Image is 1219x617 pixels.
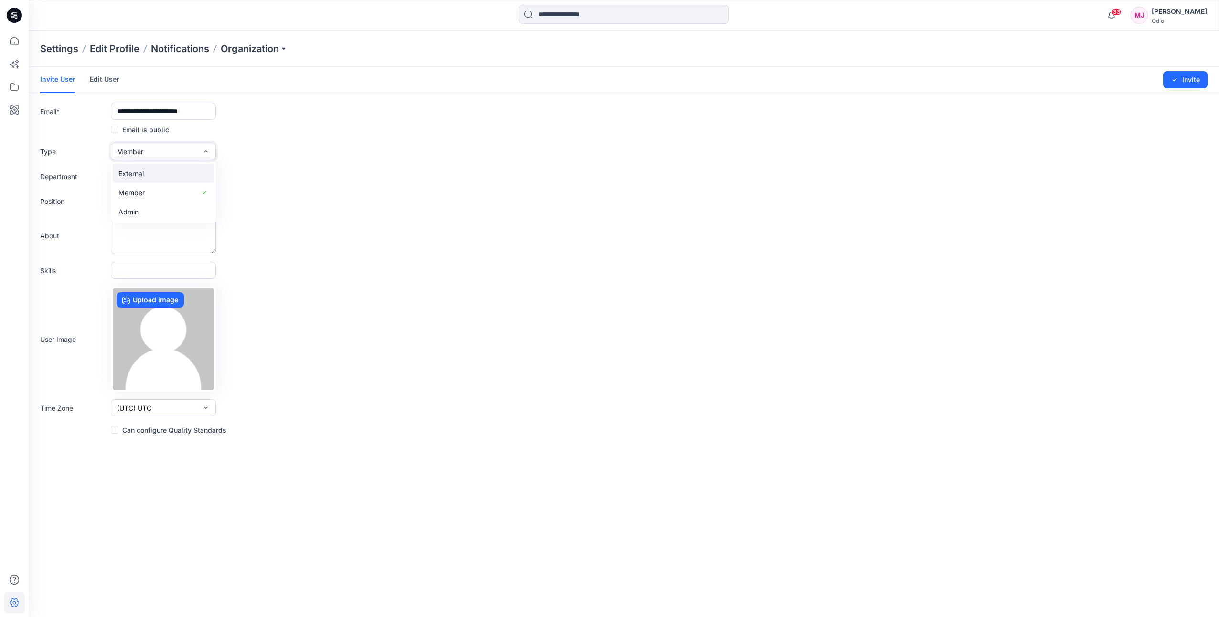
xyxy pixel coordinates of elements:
[118,207,139,217] span: Admin
[40,196,107,206] label: Position
[40,67,75,93] a: Invite User
[40,231,107,241] label: About
[111,124,169,135] label: Email is public
[90,42,139,55] a: Edit Profile
[40,334,107,344] label: User Image
[90,67,119,92] a: Edit User
[111,143,216,160] button: Member
[117,292,184,308] label: Upload image
[1163,71,1208,88] button: Invite
[40,42,78,55] p: Settings
[111,399,216,416] button: (UTC) UTC
[40,171,107,181] label: Department
[111,424,226,436] label: Can configure Quality Standards
[151,42,209,55] a: Notifications
[1131,7,1148,24] div: MJ
[1152,6,1207,17] div: [PERSON_NAME]
[40,147,107,157] label: Type
[118,188,145,198] span: Member
[1111,8,1122,16] span: 33
[40,106,107,117] label: Email
[40,403,107,413] label: Time Zone
[40,266,107,276] label: Skills
[117,147,143,157] span: Member
[118,169,144,179] span: External
[1152,17,1207,24] div: Odlo
[117,403,151,413] span: (UTC) UTC
[113,288,214,390] img: no-profile.png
